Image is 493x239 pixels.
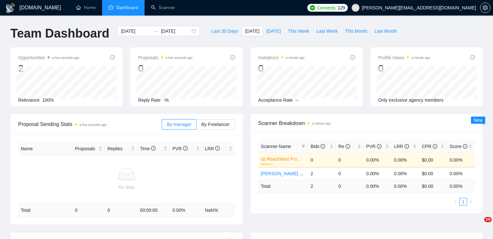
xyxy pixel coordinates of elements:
span: Time [140,146,156,151]
span: Proposal Sending Stats [18,120,162,128]
td: 0.00% [364,167,392,180]
span: New [474,118,483,123]
td: 0 [105,204,137,217]
input: End date [161,28,190,35]
td: $0.00 [419,153,447,167]
span: Last Week [316,28,338,35]
time: a few seconds ago [79,123,106,127]
span: Invitations [258,54,305,62]
td: $ 0.00 [419,180,447,192]
button: This Week [284,26,313,36]
button: Last Month [371,26,400,36]
span: PVR [366,144,381,149]
span: info-circle [346,144,350,149]
time: a few seconds ago [166,56,193,60]
td: $0.00 [419,167,447,180]
button: This Month [341,26,371,36]
span: Opportunities [18,54,79,62]
span: 10 [484,217,492,222]
span: By manager [167,122,191,127]
td: 0 [336,167,364,180]
span: Proposals [138,54,193,62]
a: homeHome [76,5,96,10]
span: info-circle [350,55,355,60]
span: By Freelancer [201,122,229,127]
span: Last 30 Days [211,28,238,35]
h1: Team Dashboard [10,26,109,41]
td: 00:00:00 [137,204,170,217]
td: 0.00% [392,153,419,167]
a: [PERSON_NAME] Development [261,171,326,176]
span: CPR [422,144,437,149]
span: to [153,28,158,34]
button: [DATE] [263,26,284,36]
div: No data [21,184,232,191]
span: Profile Views [378,54,430,62]
span: This Month [345,28,367,35]
span: Score [450,144,467,149]
img: logo [5,3,16,13]
div: 0 [258,62,305,74]
input: Start date [121,28,150,35]
span: -% [163,97,169,103]
a: searchScanner [151,5,175,10]
td: 0 [72,204,105,217]
span: 100% [42,97,54,103]
span: info-circle [405,144,409,149]
td: Total [18,204,72,217]
td: 0.00 % [364,180,392,192]
span: info-circle [470,55,475,60]
span: info-circle [321,144,325,149]
time: a few seconds ago [52,56,79,60]
li: 1 [459,198,467,206]
iframe: Intercom live chat [471,217,487,233]
a: 1 [460,198,467,205]
span: info-circle [151,146,156,151]
span: setting [480,5,490,10]
span: Proposals [75,145,97,152]
button: setting [480,3,490,13]
a: React/Next Frontend Dev [267,155,304,163]
span: Dashboard [116,5,138,10]
span: Connects: [317,4,336,11]
th: Replies [105,142,137,155]
span: info-circle [433,144,437,149]
button: Last 30 Days [208,26,241,36]
span: Scanner Breakdown [258,119,475,127]
span: info-circle [183,146,188,151]
span: Re [338,144,350,149]
span: Last Month [374,28,397,35]
button: left [452,198,459,206]
span: info-circle [377,144,381,149]
span: [DATE] [266,28,281,35]
span: info-circle [463,144,467,149]
li: Next Page [467,198,475,206]
span: filter [300,142,307,151]
span: Only exclusive agency members [378,97,444,103]
span: -- [295,97,298,103]
span: left [453,200,457,204]
th: Name [18,142,72,155]
span: Scanner Name [261,144,291,149]
td: 0.00% [447,167,475,180]
span: info-circle [215,146,220,151]
span: swap-right [153,28,158,34]
td: 2 [308,167,336,180]
td: 0.00% [447,153,475,167]
span: Reply Rate [138,97,160,103]
img: upwork-logo.png [310,5,315,10]
time: a minute ago [411,56,430,60]
td: 2 [308,180,336,192]
span: 129 [338,4,345,11]
span: info-circle [110,55,115,60]
td: 0 [336,180,364,192]
td: 0.00 % [170,204,202,217]
span: Replies [107,145,130,152]
time: a minute ago [312,122,331,125]
time: a minute ago [286,56,305,60]
div: 0 [138,62,193,74]
button: right [467,198,475,206]
button: [DATE] [241,26,263,36]
span: Bids [311,144,325,149]
span: Acceptance Rate [258,97,293,103]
